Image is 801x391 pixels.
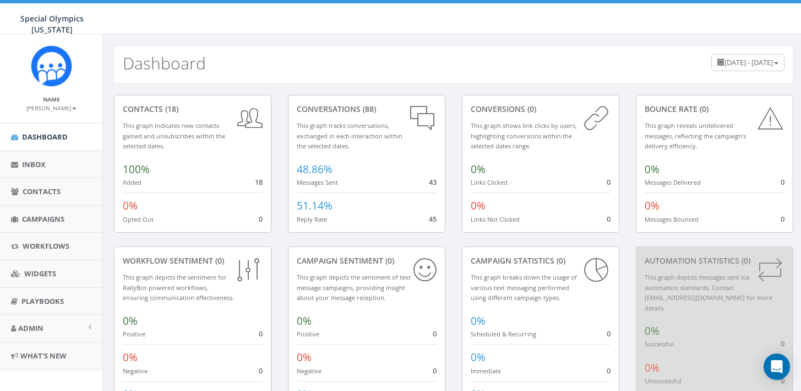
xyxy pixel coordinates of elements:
[471,350,486,365] span: 0%
[22,159,46,169] span: Inbox
[123,162,150,176] span: 100%
[123,178,141,186] small: Added
[433,329,437,339] span: 0
[123,367,148,375] small: Negative
[22,214,64,224] span: Campaigns
[471,199,486,213] span: 0%
[23,186,61,196] span: Contacts
[163,104,178,114] span: (18)
[297,178,338,186] small: Messages Sent
[297,367,322,375] small: Negative
[554,255,565,266] span: (0)
[123,314,138,328] span: 0%
[724,57,773,67] span: [DATE] - [DATE]
[31,45,72,87] img: Rally_Corp_Icon_1.png
[471,162,486,176] span: 0%
[123,104,263,115] div: contacts
[26,104,77,112] small: [PERSON_NAME]
[297,350,312,365] span: 0%
[297,314,312,328] span: 0%
[471,104,611,115] div: conversions
[26,103,77,113] a: [PERSON_NAME]
[297,255,437,266] div: Campaign Sentiment
[43,95,60,103] small: Name
[781,177,784,187] span: 0
[607,366,611,376] span: 0
[297,121,402,150] small: This graph tracks conversations, exchanged in each interaction within the selected dates.
[645,121,746,150] small: This graph reveals undelivered messages, reflecting the campaign's delivery efficiency.
[645,199,660,213] span: 0%
[24,269,56,278] span: Widgets
[18,323,43,333] span: Admin
[383,255,394,266] span: (0)
[471,273,577,302] small: This graph breaks down the usage of various text messaging performed using different campaign types.
[123,199,138,213] span: 0%
[259,366,263,376] span: 0
[471,330,536,338] small: Scheduled & Recurring
[123,330,145,338] small: Positive
[471,314,486,328] span: 0%
[525,104,536,114] span: (0)
[471,255,611,266] div: Campaign Statistics
[645,162,660,176] span: 0%
[698,104,709,114] span: (0)
[297,273,411,302] small: This graph depicts the sentiment of text message campaigns, providing insight about your message ...
[20,351,67,361] span: What's New
[21,296,64,306] span: Playbooks
[259,214,263,224] span: 0
[123,54,206,72] h2: Dashboard
[764,353,790,380] div: Open Intercom Messenger
[471,178,508,186] small: Links Clicked
[361,104,376,114] span: (88)
[471,367,501,375] small: Immediate
[20,13,84,35] span: Special Olympics [US_STATE]
[781,214,784,224] span: 0
[433,366,437,376] span: 0
[645,104,784,115] div: Bounce Rate
[645,377,682,385] small: Unsuccessful
[739,255,750,266] span: (0)
[645,255,784,266] div: Automation Statistics
[123,350,138,365] span: 0%
[645,340,674,348] small: Successful
[429,177,437,187] span: 43
[213,255,224,266] span: (0)
[22,132,68,142] span: Dashboard
[297,199,333,213] span: 51.14%
[123,215,154,223] small: Opted Out
[23,241,69,251] span: Workflows
[297,330,319,338] small: Positive
[471,121,577,150] small: This graph shows link clicks by users, highlighting conversions within the selected dates range.
[607,177,611,187] span: 0
[123,121,225,150] small: This graph indicates new contacts gained and unsubscribes within the selected dates.
[645,361,660,375] span: 0%
[123,273,234,302] small: This graph depicts the sentiment for RallyBot-powered workflows, ensuring communication effective...
[781,376,784,385] span: 0
[607,214,611,224] span: 0
[607,329,611,339] span: 0
[259,329,263,339] span: 0
[645,324,660,338] span: 0%
[471,215,520,223] small: Links Not Clicked
[297,162,333,176] span: 48.86%
[645,215,699,223] small: Messages Bounced
[255,177,263,187] span: 18
[297,104,437,115] div: conversations
[429,214,437,224] span: 45
[645,178,701,186] small: Messages Delivered
[645,273,772,312] small: This graph depicts messages sent via automation standards. Contact [EMAIL_ADDRESS][DOMAIN_NAME] f...
[123,255,263,266] div: Workflow Sentiment
[297,215,327,223] small: Reply Rate
[781,339,784,349] span: 0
